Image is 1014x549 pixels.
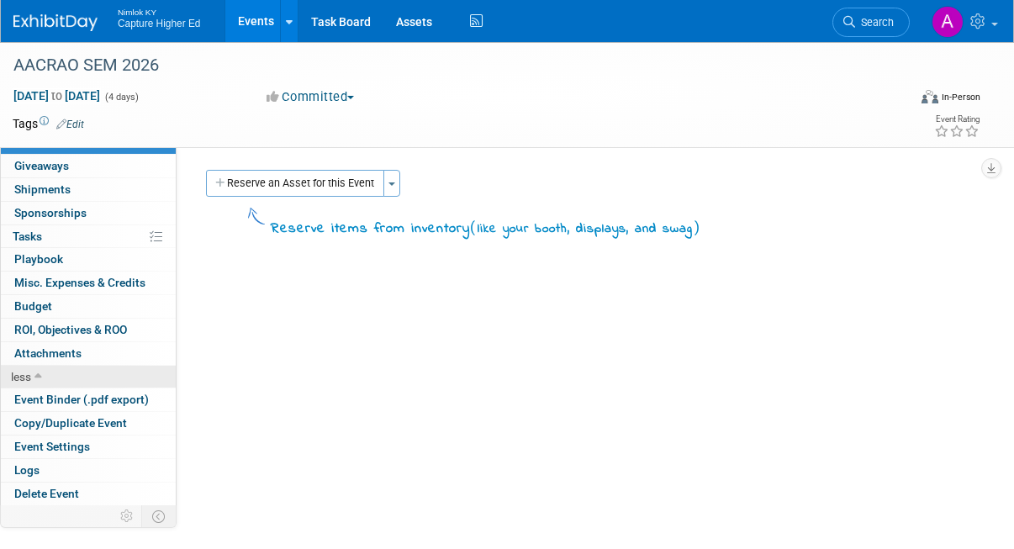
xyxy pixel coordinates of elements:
a: Playbook [1,248,176,271]
span: [DATE] [DATE] [13,88,101,103]
a: Edit [56,119,84,130]
a: Sponsorships [1,202,176,224]
div: In-Person [941,91,980,103]
div: Event Format [840,87,980,113]
td: Toggle Event Tabs [142,505,177,527]
span: Sponsorships [14,206,87,219]
a: Shipments [1,178,176,201]
a: Search [832,8,910,37]
img: Andrea Gjorevski [932,6,964,38]
span: ROI, Objectives & ROO [14,323,127,336]
span: Attachments [14,346,82,360]
img: ExhibitDay [13,14,98,31]
td: Tags [13,115,84,132]
button: Committed [261,88,361,106]
a: Copy/Duplicate Event [1,412,176,435]
div: Reserve items from inventory [271,217,700,240]
span: Logs [14,463,40,477]
a: Event Binder (.pdf export) [1,388,176,411]
a: less [1,366,176,388]
div: Event Rating [934,115,980,124]
img: Format-Inperson.png [922,90,938,103]
span: like your booth, displays, and swag [478,219,693,238]
span: to [49,89,65,103]
span: Budget [14,299,52,313]
span: Delete Event [14,487,79,500]
span: ) [693,219,700,235]
span: Capture Higher Ed [118,18,200,29]
span: less [11,370,31,383]
span: Event Settings [14,440,90,453]
a: Delete Event [1,483,176,505]
a: Budget [1,295,176,318]
span: Nimlok KY [118,3,200,19]
span: Copy/Duplicate Event [14,416,127,430]
span: Playbook [14,252,63,266]
a: ROI, Objectives & ROO [1,319,176,341]
a: Attachments [1,342,176,365]
a: Giveaways [1,155,176,177]
span: ( [470,219,478,235]
span: Event Binder (.pdf export) [14,393,149,406]
span: Search [855,16,894,29]
a: Misc. Expenses & Credits [1,272,176,294]
span: Tasks [13,230,42,243]
td: Personalize Event Tab Strip [113,505,142,527]
span: Giveaways [14,159,69,172]
a: Tasks [1,225,176,248]
span: Misc. Expenses & Credits [14,276,145,289]
span: Shipments [14,182,71,196]
a: Event Settings [1,436,176,458]
span: (4 days) [103,92,139,103]
a: Logs [1,459,176,482]
div: AACRAO SEM 2026 [8,50,898,81]
button: Reserve an Asset for this Event [206,170,384,197]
